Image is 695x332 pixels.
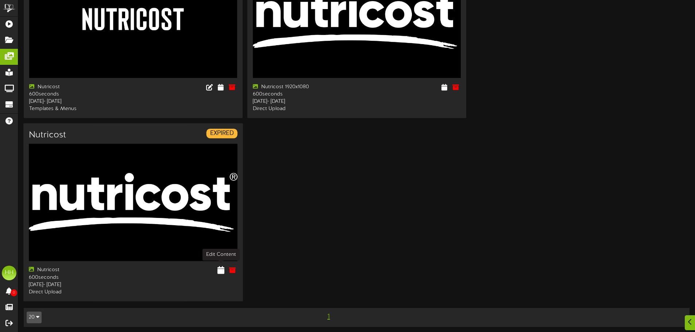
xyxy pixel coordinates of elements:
[29,98,128,105] div: [DATE] - [DATE]
[2,266,16,280] div: HH
[29,281,128,288] div: [DATE] - [DATE]
[29,83,128,91] div: Nutricost
[29,274,128,281] div: 600 seconds
[11,289,17,296] span: 0
[325,313,332,321] span: 1
[29,288,128,296] div: Direct Upload
[253,98,351,105] div: [DATE] - [DATE]
[29,144,238,261] img: 4df16edb-cbb9-44e4-8e62-209006470336.png
[253,91,351,98] div: 600 seconds
[29,130,66,140] h3: Nutricost
[210,130,234,137] strong: EXPIRED
[253,105,351,113] div: Direct Upload
[253,83,351,91] div: Nutricost 1920x1080
[29,105,128,113] div: Templates & Menus
[29,91,128,98] div: 600 seconds
[29,266,128,274] div: Nutricost
[27,312,42,323] button: 20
